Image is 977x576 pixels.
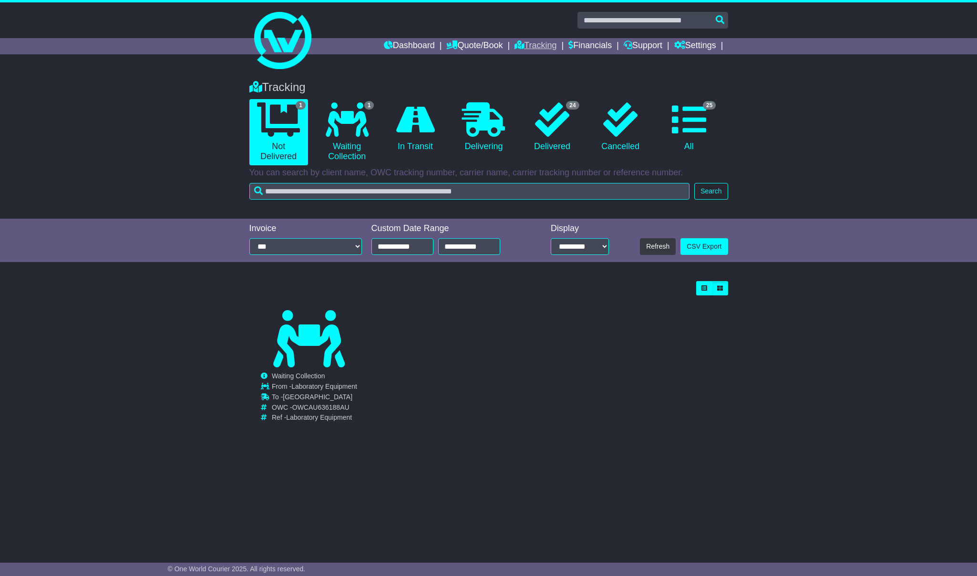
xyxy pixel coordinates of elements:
[523,99,581,155] a: 24 Delivered
[272,404,357,414] td: OWC -
[659,99,718,155] a: 25 All
[272,414,357,422] td: Ref -
[454,99,513,155] a: Delivering
[283,393,352,401] span: [GEOGRAPHIC_DATA]
[446,38,503,54] a: Quote/Book
[694,183,728,200] button: Search
[566,101,579,110] span: 24
[296,101,306,110] span: 1
[640,238,676,255] button: Refresh
[591,99,650,155] a: Cancelled
[272,393,357,404] td: To -
[364,101,374,110] span: 1
[291,383,357,390] span: Laboratory Equipment
[245,81,733,94] div: Tracking
[272,383,357,393] td: From -
[272,372,325,380] span: Waiting Collection
[249,223,362,234] div: Invoice
[386,99,444,155] a: In Transit
[384,38,435,54] a: Dashboard
[551,223,609,234] div: Display
[249,99,308,165] a: 1 Not Delivered
[514,38,556,54] a: Tracking
[249,168,728,178] p: You can search by client name, OWC tracking number, carrier name, carrier tracking number or refe...
[624,38,662,54] a: Support
[292,404,350,411] span: OWCAU636188AU
[318,99,376,165] a: 1 Waiting Collection
[703,101,716,110] span: 25
[371,223,524,234] div: Custom Date Range
[168,565,306,573] span: © One World Courier 2025. All rights reserved.
[568,38,612,54] a: Financials
[286,414,352,421] span: Laboratory Equipment
[680,238,728,255] a: CSV Export
[674,38,716,54] a: Settings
